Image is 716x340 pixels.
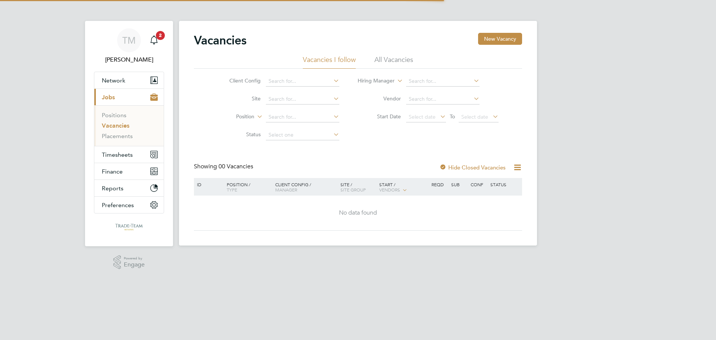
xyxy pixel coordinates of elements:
div: Jobs [94,105,164,146]
a: 2 [147,28,161,52]
div: Sub [449,178,469,191]
button: New Vacancy [478,33,522,45]
a: Positions [102,112,126,119]
button: Timesheets [94,146,164,163]
a: Placements [102,132,133,140]
input: Search for... [266,76,339,87]
a: Powered byEngage [113,255,145,269]
div: Start / [377,178,430,197]
span: Network [102,77,125,84]
label: Hide Closed Vacancies [439,164,506,171]
a: TM[PERSON_NAME] [94,28,164,64]
button: Jobs [94,89,164,105]
span: Type [227,187,237,193]
img: tradeteamrec-logo-retina.png [113,221,144,233]
div: Reqd [430,178,449,191]
span: Vendors [379,187,400,193]
span: To [447,112,457,121]
a: Vacancies [102,122,129,129]
span: 00 Vacancies [219,163,253,170]
nav: Main navigation [85,21,173,246]
span: Reports [102,185,123,192]
div: Client Config / [273,178,339,196]
li: All Vacancies [374,55,413,69]
div: Position / [221,178,273,196]
label: Status [218,131,261,138]
span: TM [122,35,136,45]
label: Position [211,113,254,121]
span: Powered by [124,255,145,262]
span: Finance [102,168,123,175]
label: Start Date [358,113,401,120]
span: Manager [275,187,297,193]
label: Site [218,95,261,102]
button: Preferences [94,197,164,213]
button: Network [94,72,164,88]
div: Status [489,178,521,191]
label: Hiring Manager [352,77,395,85]
span: Timesheets [102,151,133,158]
span: Select date [461,113,488,120]
label: Vendor [358,95,401,102]
a: Go to home page [94,221,164,233]
div: Site / [339,178,378,196]
span: Jobs [102,94,115,101]
input: Search for... [266,112,339,122]
span: Engage [124,262,145,268]
h2: Vacancies [194,33,246,48]
input: Search for... [406,94,480,105]
button: Reports [94,180,164,196]
label: Client Config [218,77,261,84]
span: Tom McNair [94,55,164,64]
div: Conf [469,178,488,191]
input: Select one [266,130,339,140]
li: Vacancies I follow [303,55,356,69]
button: Finance [94,163,164,180]
span: Site Group [340,187,366,193]
div: No data found [195,209,521,217]
span: Preferences [102,202,134,209]
div: ID [195,178,221,191]
div: Showing [194,163,255,171]
span: 2 [156,31,165,40]
span: Select date [409,113,436,120]
input: Search for... [266,94,339,105]
input: Search for... [406,76,480,87]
